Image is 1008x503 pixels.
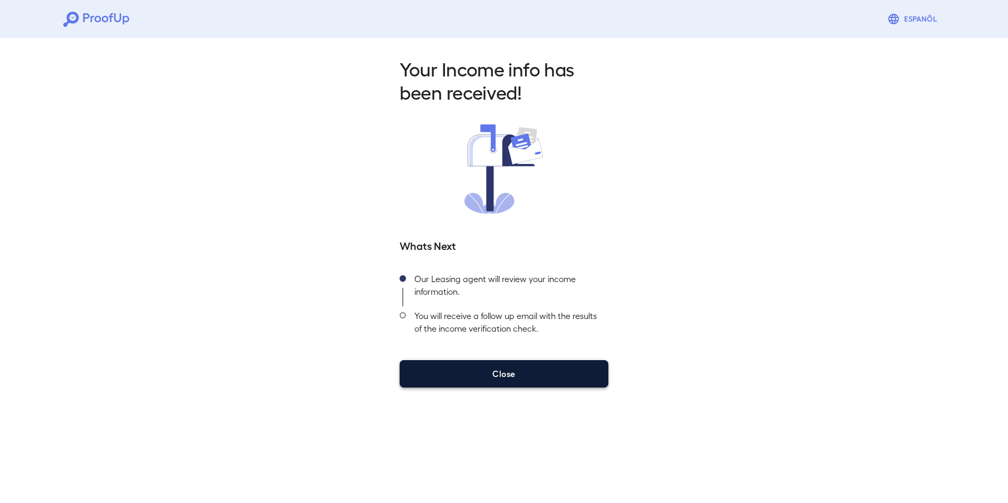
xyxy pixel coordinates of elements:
[400,57,608,103] h2: Your Income info has been received!
[406,306,608,343] div: You will receive a follow up email with the results of the income verification check.
[464,124,544,214] img: received.svg
[883,8,945,30] button: Espanõl
[406,269,608,306] div: Our Leasing agent will review your income information.
[400,238,608,253] h5: Whats Next
[400,360,608,388] button: Close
